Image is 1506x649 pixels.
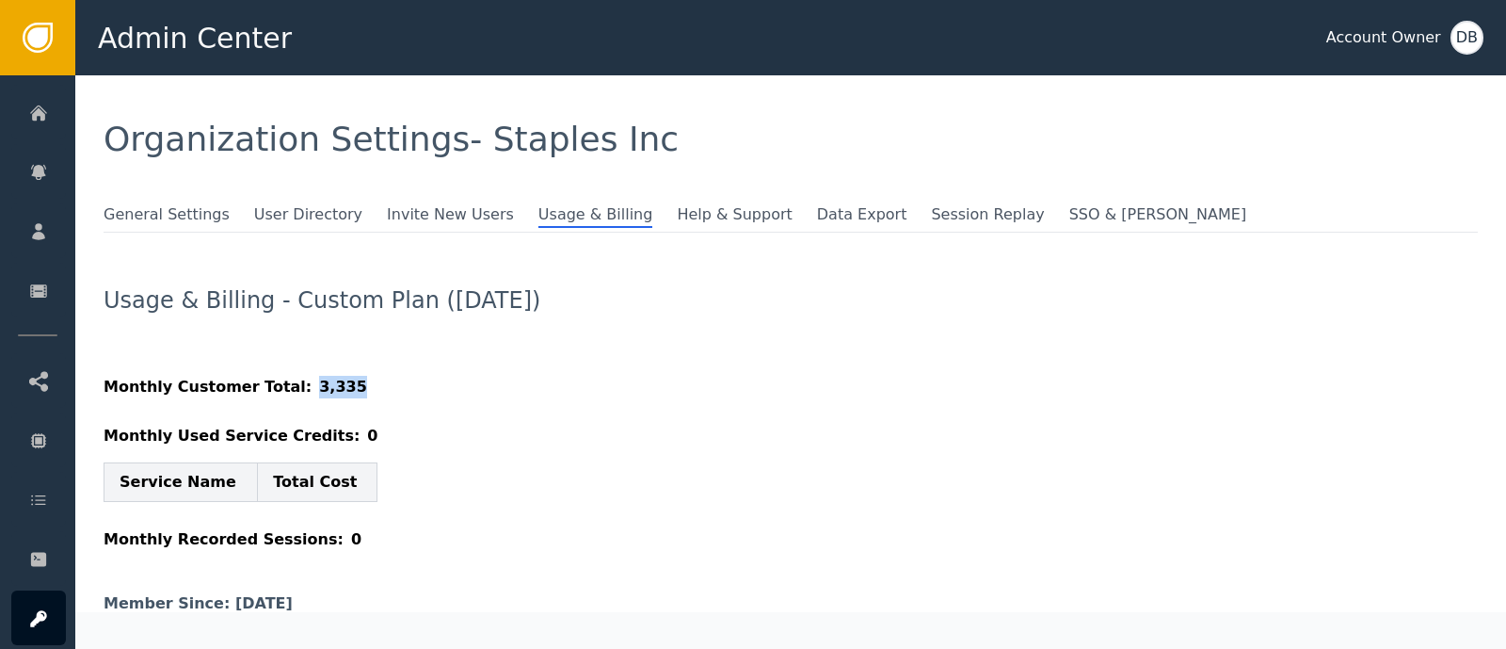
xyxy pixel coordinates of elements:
[817,203,907,226] span: Data Export
[258,463,377,502] th: Total Cost
[387,203,514,226] span: Invite New Users
[104,463,258,502] th: Service Name
[98,17,292,59] span: Admin Center
[677,203,792,226] span: Help & Support
[351,528,361,551] span: 0
[104,376,312,398] span: Monthly Customer Total:
[1069,203,1246,226] span: SSO & [PERSON_NAME]
[1450,21,1483,55] button: DB
[104,425,360,447] span: Monthly Used Service Credits:
[104,596,293,611] span: Member Since: [DATE]
[319,376,367,398] span: 3,335
[367,425,377,447] span: 0
[1326,26,1441,49] div: Account Owner
[254,203,362,226] span: User Directory
[931,203,1044,226] span: Session Replay
[104,528,344,551] span: Monthly Recorded Sessions:
[104,203,230,226] span: General Settings
[104,289,601,312] span: Usage & Billing - Custom Plan ([DATE])
[538,203,653,228] span: Usage & Billing
[104,120,679,158] span: Organization Settings - Staples Inc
